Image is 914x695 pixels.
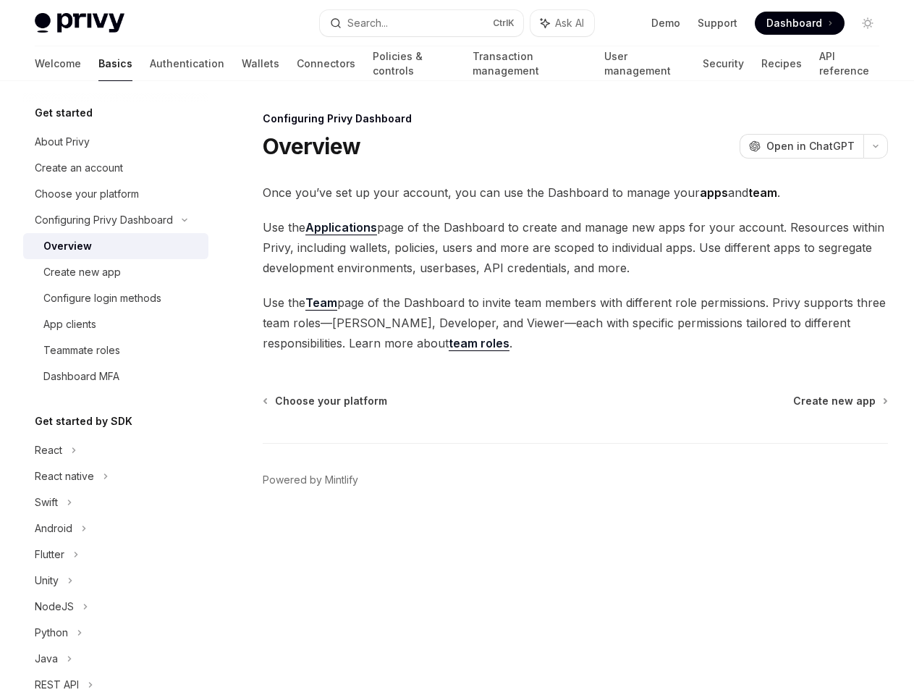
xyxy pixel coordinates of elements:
[43,342,120,359] div: Teammate roles
[263,182,888,203] span: Once you’ve set up your account, you can use the Dashboard to manage your and .
[23,181,208,207] a: Choose your platform
[23,233,208,259] a: Overview
[793,394,876,408] span: Create new app
[604,46,685,81] a: User management
[373,46,455,81] a: Policies & controls
[23,129,208,155] a: About Privy
[748,185,777,200] strong: team
[43,290,161,307] div: Configure login methods
[530,10,594,36] button: Ask AI
[263,133,360,159] h1: Overview
[43,237,92,255] div: Overview
[263,217,888,278] span: Use the page of the Dashboard to create and manage new apps for your account. Resources within Pr...
[263,111,888,126] div: Configuring Privy Dashboard
[35,676,79,694] div: REST API
[320,10,522,36] button: Search...CtrlK
[150,46,224,81] a: Authentication
[35,624,68,641] div: Python
[23,259,208,285] a: Create new app
[35,413,132,430] h5: Get started by SDK
[263,292,888,353] span: Use the page of the Dashboard to invite team members with different role permissions. Privy suppo...
[856,12,879,35] button: Toggle dark mode
[473,46,587,81] a: Transaction management
[275,394,387,408] span: Choose your platform
[761,46,802,81] a: Recipes
[98,46,132,81] a: Basics
[766,16,822,30] span: Dashboard
[651,16,680,30] a: Demo
[242,46,279,81] a: Wallets
[35,572,59,589] div: Unity
[755,12,845,35] a: Dashboard
[305,220,377,235] a: Applications
[35,211,173,229] div: Configuring Privy Dashboard
[793,394,887,408] a: Create new app
[43,316,96,333] div: App clients
[35,494,58,511] div: Swift
[35,13,124,33] img: light logo
[740,134,863,159] button: Open in ChatGPT
[35,133,90,151] div: About Privy
[35,159,123,177] div: Create an account
[766,139,855,153] span: Open in ChatGPT
[23,363,208,389] a: Dashboard MFA
[263,473,358,487] a: Powered by Mintlify
[35,468,94,485] div: React native
[703,46,744,81] a: Security
[35,185,139,203] div: Choose your platform
[35,46,81,81] a: Welcome
[264,394,387,408] a: Choose your platform
[43,264,121,281] div: Create new app
[35,598,74,615] div: NodeJS
[297,46,355,81] a: Connectors
[819,46,879,81] a: API reference
[698,16,737,30] a: Support
[347,14,388,32] div: Search...
[555,16,584,30] span: Ask AI
[35,104,93,122] h5: Get started
[23,155,208,181] a: Create an account
[23,337,208,363] a: Teammate roles
[305,295,337,311] a: Team
[35,546,64,563] div: Flutter
[35,442,62,459] div: React
[43,368,119,385] div: Dashboard MFA
[23,285,208,311] a: Configure login methods
[35,650,58,667] div: Java
[35,520,72,537] div: Android
[493,17,515,29] span: Ctrl K
[23,311,208,337] a: App clients
[700,185,728,200] strong: apps
[449,336,509,351] a: team roles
